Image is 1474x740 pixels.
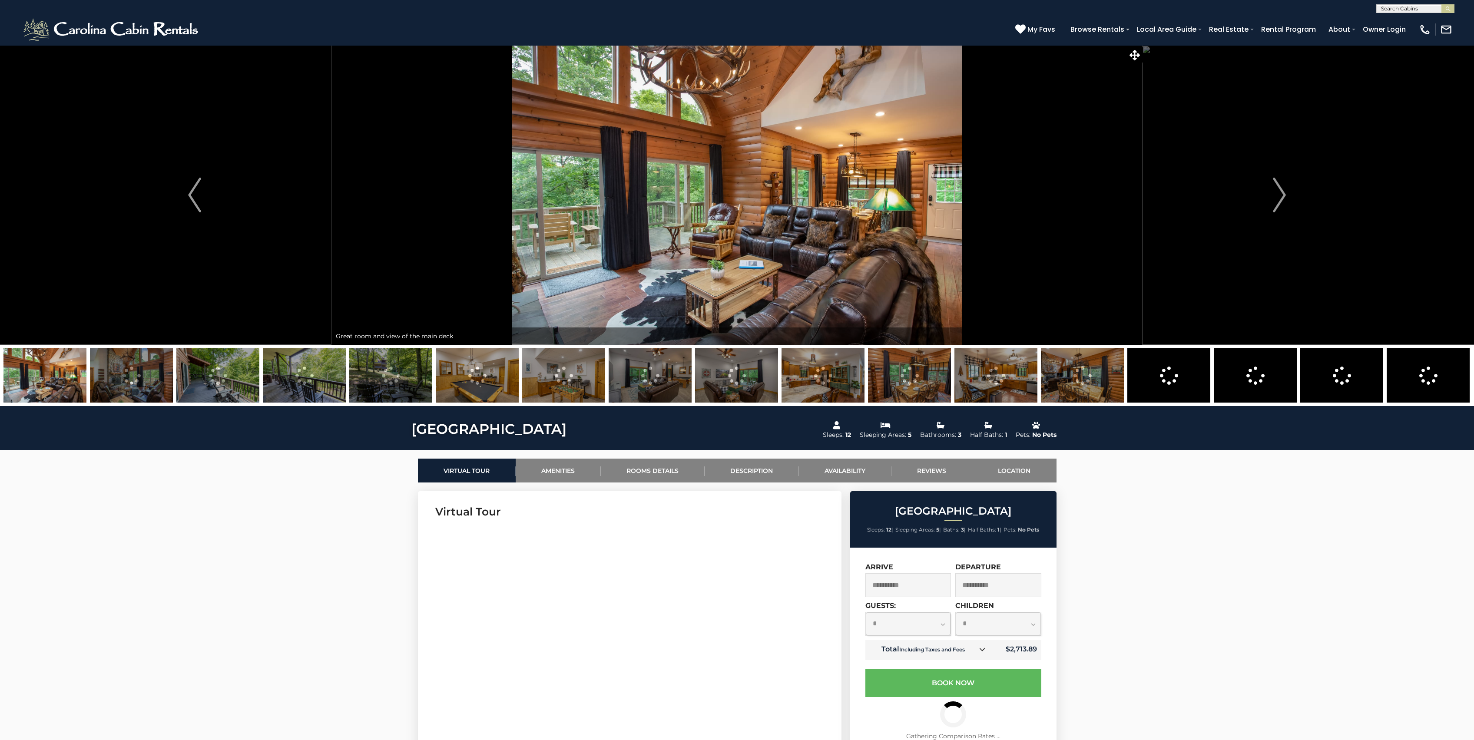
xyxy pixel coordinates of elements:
[1257,22,1320,37] a: Rental Program
[895,526,935,533] span: Sleeping Areas:
[436,348,519,403] img: 163274487
[1324,22,1355,37] a: About
[1018,526,1039,533] strong: No Pets
[1041,348,1124,403] img: 163274492
[1205,22,1253,37] a: Real Estate
[943,524,966,535] li: |
[331,327,1142,345] div: Great room and view of the main deck
[865,601,896,610] label: Guests:
[3,348,86,403] img: 163274470
[1133,22,1201,37] a: Local Area Guide
[263,348,346,403] img: 163274485
[1214,348,1297,403] img: 163274474
[968,526,996,533] span: Half Baths:
[992,640,1041,660] td: $2,713.89
[516,459,601,482] a: Amenities
[865,563,893,571] label: Arrive
[899,646,965,653] small: Including Taxes and Fees
[695,348,778,403] img: 163274472
[1419,23,1431,36] img: phone-regular-white.png
[57,45,331,345] button: Previous
[1004,526,1017,533] span: Pets:
[705,459,799,482] a: Description
[906,732,1000,740] span: Gathering Comparison Rates ...
[867,524,893,535] li: |
[188,178,201,212] img: arrow
[955,563,1001,571] label: Departure
[1027,24,1055,35] span: My Favs
[601,459,705,482] a: Rooms Details
[936,526,939,533] strong: 5
[435,504,824,519] h3: Virtual Tour
[782,348,865,403] img: 163274489
[961,526,964,533] strong: 3
[891,459,972,482] a: Reviews
[895,524,941,535] li: |
[1300,348,1383,403] img: 163274475
[349,348,432,403] img: 163274486
[968,524,1001,535] li: |
[609,348,692,403] img: 163274507
[22,17,202,43] img: White-1-2.png
[955,601,994,610] label: Children
[954,348,1037,403] img: 163274491
[1358,22,1410,37] a: Owner Login
[867,526,885,533] span: Sleeps:
[886,526,891,533] strong: 12
[1440,23,1452,36] img: mail-regular-white.png
[1273,178,1286,212] img: arrow
[852,505,1054,517] h2: [GEOGRAPHIC_DATA]
[865,669,1041,697] button: Book Now
[997,526,1000,533] strong: 1
[865,640,992,660] td: Total
[1127,348,1210,403] img: 163274473
[522,348,605,403] img: 163274488
[1066,22,1129,37] a: Browse Rentals
[1387,348,1470,403] img: 163274476
[799,459,891,482] a: Availability
[418,459,516,482] a: Virtual Tour
[90,348,173,403] img: 163274471
[176,348,259,403] img: 163274484
[943,526,960,533] span: Baths:
[1015,24,1057,35] a: My Favs
[1143,45,1417,345] button: Next
[868,348,951,403] img: 163274490
[972,459,1057,482] a: Location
